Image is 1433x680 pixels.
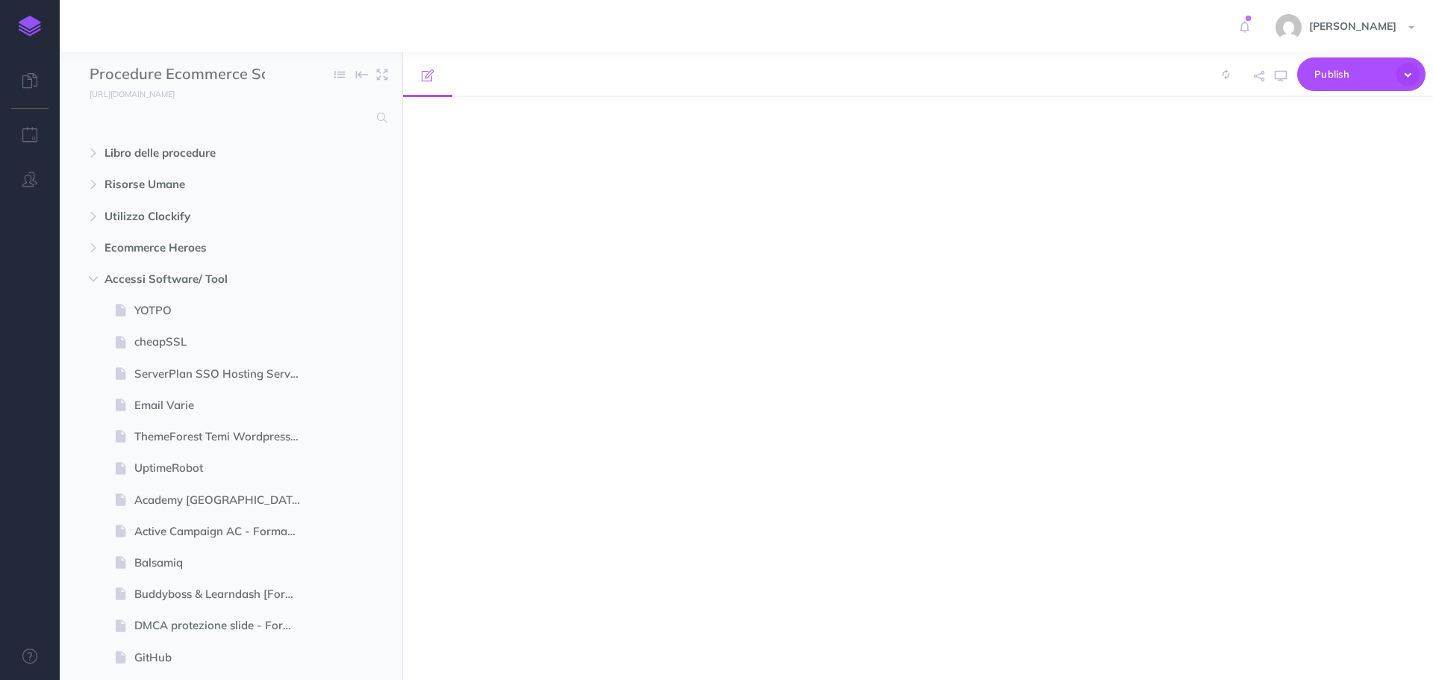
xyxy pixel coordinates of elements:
[134,396,313,414] span: Email Varie
[134,428,313,446] span: ThemeForest Temi Wordpress Prestashop Envato
[1302,19,1404,33] span: [PERSON_NAME]
[104,208,294,225] span: Utilizzo Clockify
[1276,14,1302,40] img: e87add64f3cafac7edbf2794c21eb1e1.jpg
[19,16,41,37] img: logo-mark.svg
[90,63,265,86] input: Documentation Name
[134,459,313,477] span: UptimeRobot
[134,617,313,634] span: DMCA protezione slide - Formazione
[134,649,313,667] span: GitHub
[104,239,294,257] span: Ecommerce Heroes
[1297,57,1426,91] button: Publish
[104,270,294,288] span: Accessi Software/ Tool
[134,554,313,572] span: Balsamiq
[134,585,313,603] span: Buddyboss & Learndash [Formazione]
[134,491,313,509] span: Academy [GEOGRAPHIC_DATA]
[90,105,368,131] input: Search
[1314,63,1389,86] span: Publish
[104,175,294,193] span: Risorse Umane
[60,86,190,101] a: [URL][DOMAIN_NAME]
[134,333,313,351] span: cheapSSL
[90,89,175,99] small: [URL][DOMAIN_NAME]
[134,365,313,383] span: ServerPlan SSO Hosting Server Domini
[104,144,294,162] span: Libro delle procedure
[134,523,313,540] span: Active Campaign AC - Formazione
[134,302,313,319] span: YOTPO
